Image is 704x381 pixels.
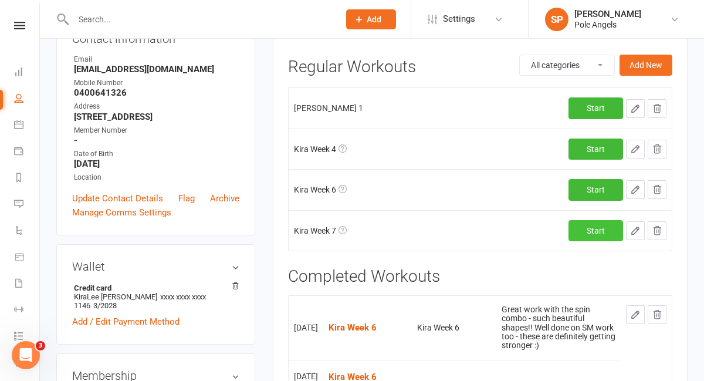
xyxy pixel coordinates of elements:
[178,191,195,205] a: Flag
[74,125,239,136] div: Member Number
[74,77,239,89] div: Mobile Number
[329,322,377,333] strong: Kira Week 6
[74,87,239,98] strong: 0400641326
[72,282,239,312] li: KiraLee [PERSON_NAME]
[14,113,40,139] a: Calendar
[545,8,568,31] div: SP
[14,86,40,113] a: People
[14,60,40,86] a: Dashboard
[72,260,239,273] h3: Wallet
[74,64,239,75] strong: [EMAIL_ADDRESS][DOMAIN_NAME]
[574,19,641,30] div: Pole Angels
[289,210,451,251] td: Kira Week 7
[568,220,623,241] a: Start
[14,245,40,271] a: Product Sales
[72,28,239,45] h3: Contact information
[210,191,239,205] a: Archive
[74,149,239,160] div: Date of Birth
[288,58,416,76] h3: Regular Workouts
[288,268,672,286] h3: Completed Workouts
[568,139,623,160] a: Start
[329,321,377,335] button: Kira Week 6
[346,9,396,29] button: Add
[367,15,381,24] span: Add
[93,301,117,310] span: 3/2028
[70,11,331,28] input: Search...
[12,341,40,369] iframe: Intercom live chat
[74,159,239,169] strong: [DATE]
[74,172,239,183] div: Location
[14,139,40,166] a: Payments
[568,97,623,119] a: Start
[620,55,672,76] button: Add New
[74,112,239,122] strong: [STREET_ADDRESS]
[74,292,206,310] span: xxxx xxxx xxxx 1146
[14,166,40,192] a: Reports
[496,295,621,360] td: Great work with the spin combo - such beautiful shapes!! Well done on SM work too - these are def...
[74,101,239,112] div: Address
[36,341,45,350] span: 3
[74,284,233,292] strong: Credit card
[289,169,451,210] td: Kira Week 6
[72,205,171,220] a: Manage Comms Settings
[289,129,451,169] td: Kira Week 4
[412,295,486,360] td: Kira Week 6
[72,191,163,205] a: Update Contact Details
[443,6,475,32] span: Settings
[289,87,451,128] td: [PERSON_NAME] 1
[574,9,641,19] div: [PERSON_NAME]
[289,295,323,360] td: [DATE]
[74,135,239,146] strong: -
[568,179,623,200] a: Start
[72,315,180,329] a: Add / Edit Payment Method
[74,54,239,65] div: Email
